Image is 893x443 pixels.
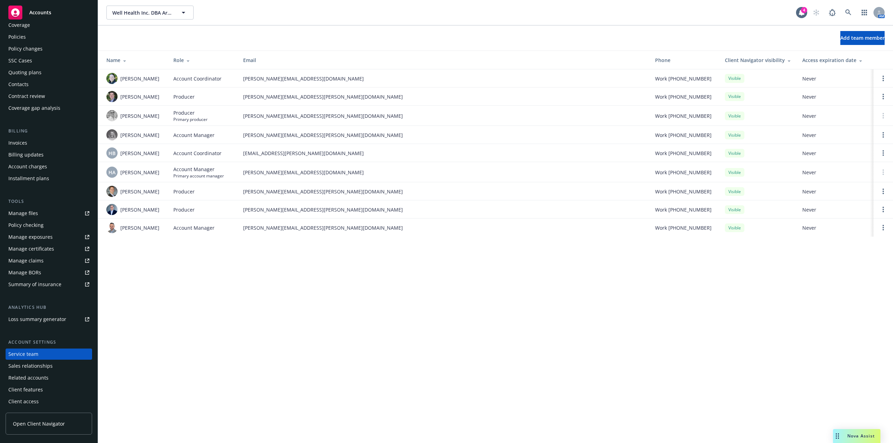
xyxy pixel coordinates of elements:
[725,149,744,158] div: Visible
[173,93,195,100] span: Producer
[106,186,118,197] img: photo
[243,224,644,231] span: [PERSON_NAME][EMAIL_ADDRESS][PERSON_NAME][DOMAIN_NAME]
[106,110,118,121] img: photo
[6,243,92,254] a: Manage certificates
[802,93,868,100] span: Never
[6,79,92,90] a: Contacts
[173,56,232,64] div: Role
[802,188,868,195] span: Never
[879,149,887,157] a: Open options
[879,187,887,196] a: Open options
[8,79,29,90] div: Contacts
[857,6,871,20] a: Switch app
[120,169,159,176] span: [PERSON_NAME]
[802,206,868,213] span: Never
[8,314,66,325] div: Loss summary generator
[802,131,868,139] span: Never
[840,35,885,41] span: Add team member
[173,150,222,157] span: Account Coordinator
[6,339,92,346] div: Account settings
[106,73,118,84] img: photo
[173,116,208,122] span: Primary producer
[243,131,644,139] span: [PERSON_NAME][EMAIL_ADDRESS][PERSON_NAME][DOMAIN_NAME]
[8,161,47,172] div: Account charges
[6,67,92,78] a: Quoting plans
[8,173,49,184] div: Installment plans
[6,349,92,360] a: Service team
[6,208,92,219] a: Manage files
[173,224,215,231] span: Account Manager
[243,93,644,100] span: [PERSON_NAME][EMAIL_ADDRESS][PERSON_NAME][DOMAIN_NAME]
[120,224,159,231] span: [PERSON_NAME]
[173,166,224,173] span: Account Manager
[120,75,159,82] span: [PERSON_NAME]
[8,372,48,383] div: Related accounts
[655,206,712,213] span: Work [PHONE_NUMBER]
[802,112,868,120] span: Never
[801,7,807,13] div: 4
[833,429,880,443] button: Nova Assist
[725,168,744,177] div: Visible
[106,222,118,233] img: photo
[8,55,32,66] div: SSC Cases
[879,74,887,83] a: Open options
[879,92,887,101] a: Open options
[809,6,823,20] a: Start snowing
[120,206,159,213] span: [PERSON_NAME]
[106,56,162,64] div: Name
[6,384,92,395] a: Client features
[243,75,644,82] span: [PERSON_NAME][EMAIL_ADDRESS][DOMAIN_NAME]
[802,75,868,82] span: Never
[802,150,868,157] span: Never
[655,224,712,231] span: Work [PHONE_NUMBER]
[725,74,744,83] div: Visible
[725,131,744,139] div: Visible
[6,128,92,135] div: Billing
[112,9,173,16] span: Well Health Inc. DBA Artera
[725,205,744,214] div: Visible
[8,267,41,278] div: Manage BORs
[833,429,842,443] div: Drag to move
[879,223,887,232] a: Open options
[29,10,51,15] span: Accounts
[243,188,644,195] span: [PERSON_NAME][EMAIL_ADDRESS][PERSON_NAME][DOMAIN_NAME]
[6,255,92,266] a: Manage claims
[6,267,92,278] a: Manage BORs
[120,112,159,120] span: [PERSON_NAME]
[655,188,712,195] span: Work [PHONE_NUMBER]
[655,75,712,82] span: Work [PHONE_NUMBER]
[173,173,224,179] span: Primary account manager
[6,396,92,407] a: Client access
[243,150,644,157] span: [EMAIL_ADDRESS][PERSON_NAME][DOMAIN_NAME]
[6,137,92,148] a: Invoices
[6,91,92,102] a: Contract review
[8,102,60,114] div: Coverage gap analysis
[8,360,53,372] div: Sales relationships
[6,55,92,66] a: SSC Cases
[655,112,712,120] span: Work [PHONE_NUMBER]
[8,67,42,78] div: Quoting plans
[120,188,159,195] span: [PERSON_NAME]
[243,169,644,176] span: [PERSON_NAME][EMAIL_ADDRESS][DOMAIN_NAME]
[6,279,92,290] a: Summary of insurance
[106,129,118,140] img: photo
[8,396,39,407] div: Client access
[173,75,222,82] span: Account Coordinator
[6,173,92,184] a: Installment plans
[655,131,712,139] span: Work [PHONE_NUMBER]
[6,31,92,43] a: Policies
[6,304,92,311] div: Analytics hub
[8,279,61,290] div: Summary of insurance
[6,149,92,160] a: Billing updates
[725,187,744,196] div: Visible
[655,150,712,157] span: Work [PHONE_NUMBER]
[802,169,868,176] span: Never
[173,109,208,116] span: Producer
[8,220,44,231] div: Policy checking
[725,92,744,101] div: Visible
[802,224,868,231] span: Never
[8,243,54,254] div: Manage certificates
[8,43,43,54] div: Policy changes
[108,150,115,157] span: HB
[13,420,65,427] span: Open Client Navigator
